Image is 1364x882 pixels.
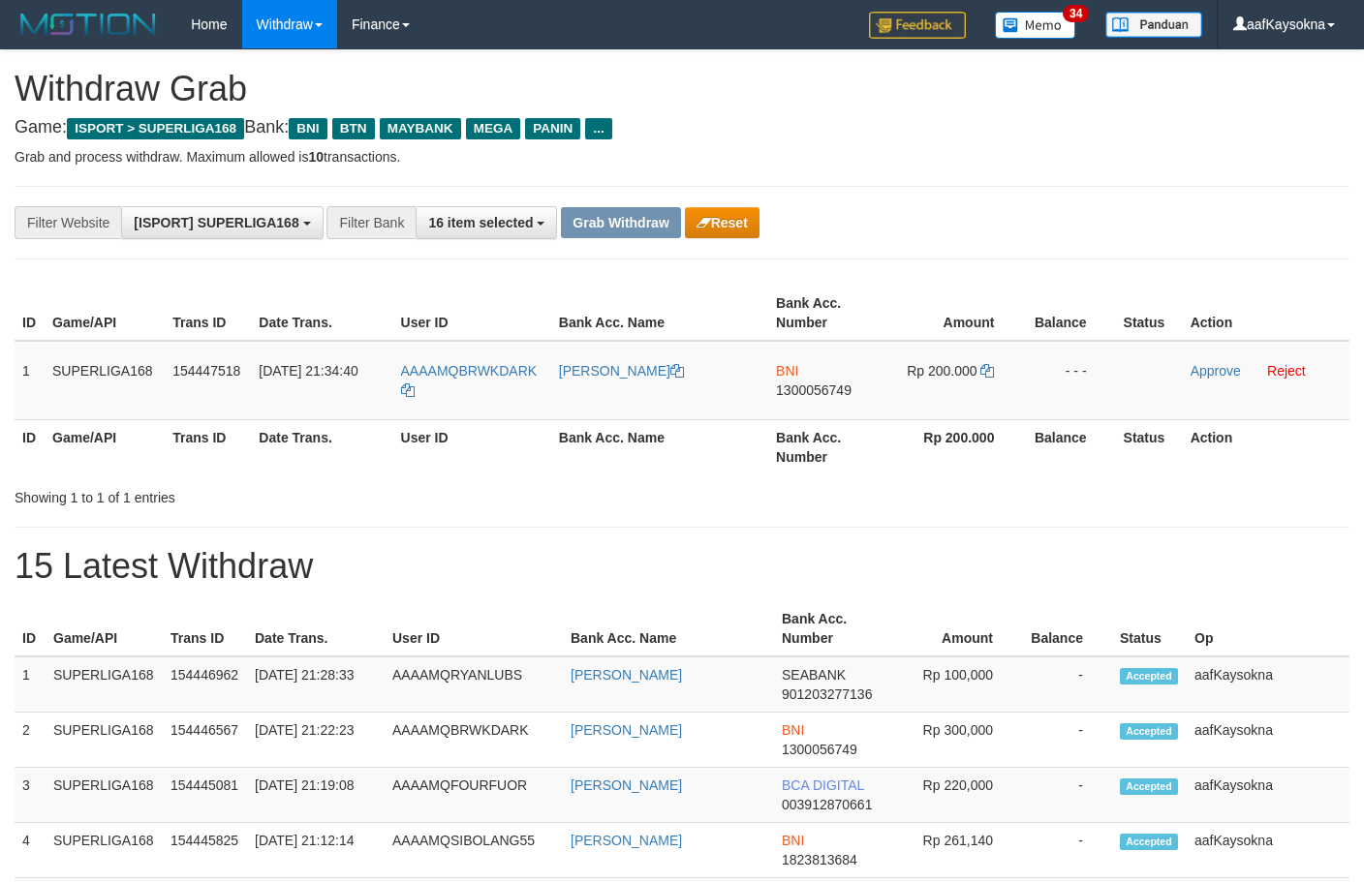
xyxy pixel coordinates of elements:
[15,206,121,239] div: Filter Website
[326,206,416,239] div: Filter Bank
[401,363,538,379] span: AAAAMQBRWKDARK
[525,118,580,139] span: PANIN
[1023,419,1115,474] th: Balance
[428,215,533,230] span: 16 item selected
[385,601,563,656] th: User ID
[887,768,1022,823] td: Rp 220,000
[559,363,684,379] a: [PERSON_NAME]
[571,833,682,848] a: [PERSON_NAME]
[1187,656,1349,713] td: aafKaysokna
[1187,713,1349,768] td: aafKaysokna
[1022,768,1112,823] td: -
[45,286,165,341] th: Game/API
[247,601,385,656] th: Date Trans.
[768,419,884,474] th: Bank Acc. Number
[1183,286,1349,341] th: Action
[15,713,46,768] td: 2
[163,823,247,878] td: 154445825
[887,601,1022,656] th: Amount
[308,149,324,165] strong: 10
[163,656,247,713] td: 154446962
[466,118,521,139] span: MEGA
[15,118,1349,137] h4: Game: Bank:
[385,823,563,878] td: AAAAMQSIBOLANG55
[1191,363,1241,379] a: Approve
[551,286,768,341] th: Bank Acc. Name
[571,667,682,683] a: [PERSON_NAME]
[782,667,846,683] span: SEABANK
[46,656,163,713] td: SUPERLIGA168
[774,601,887,656] th: Bank Acc. Number
[393,286,551,341] th: User ID
[782,852,857,867] span: Copy 1823813684 to clipboard
[585,118,611,139] span: ...
[67,118,244,139] span: ISPORT > SUPERLIGA168
[563,601,774,656] th: Bank Acc. Name
[247,656,385,713] td: [DATE] 21:28:33
[571,722,682,738] a: [PERSON_NAME]
[1187,768,1349,823] td: aafKaysokna
[980,363,994,379] a: Copy 200000 to clipboard
[416,206,557,239] button: 16 item selected
[46,713,163,768] td: SUPERLIGA168
[782,722,804,738] span: BNI
[1187,823,1349,878] td: aafKaysokna
[163,768,247,823] td: 154445081
[46,601,163,656] th: Game/API
[782,742,857,757] span: Copy 1300056749 to clipboard
[1022,823,1112,878] td: -
[46,823,163,878] td: SUPERLIGA168
[782,777,864,793] span: BCA DIGITAL
[163,713,247,768] td: 154446567
[401,363,538,398] a: AAAAMQBRWKDARK
[1120,668,1178,684] span: Accepted
[884,419,1023,474] th: Rp 200.000
[385,656,563,713] td: AAAAMQRYANLUBS
[247,823,385,878] td: [DATE] 21:12:14
[15,10,162,39] img: MOTION_logo.png
[884,286,1023,341] th: Amount
[887,823,1022,878] td: Rp 261,140
[1023,341,1115,420] td: - - -
[561,207,680,238] button: Grab Withdraw
[782,797,872,812] span: Copy 003912870661 to clipboard
[1022,601,1112,656] th: Balance
[551,419,768,474] th: Bank Acc. Name
[887,713,1022,768] td: Rp 300,000
[15,480,554,507] div: Showing 1 to 1 of 1 entries
[15,656,46,713] td: 1
[251,419,392,474] th: Date Trans.
[776,382,852,398] span: Copy 1300056749 to clipboard
[15,70,1349,108] h1: Withdraw Grab
[887,656,1022,713] td: Rp 100,000
[332,118,375,139] span: BTN
[1105,12,1202,38] img: panduan.png
[1112,601,1187,656] th: Status
[385,768,563,823] td: AAAAMQFOURFUOR
[1063,5,1089,22] span: 34
[907,363,976,379] span: Rp 200.000
[995,12,1076,39] img: Button%20Memo.svg
[393,419,551,474] th: User ID
[1022,713,1112,768] td: -
[165,419,251,474] th: Trans ID
[782,686,872,702] span: Copy 901203277136 to clipboard
[685,207,759,238] button: Reset
[571,777,682,793] a: [PERSON_NAME]
[1023,286,1115,341] th: Balance
[251,286,392,341] th: Date Trans.
[1116,419,1183,474] th: Status
[172,363,240,379] span: 154447518
[385,713,563,768] td: AAAAMQBRWKDARK
[134,215,298,230] span: [ISPORT] SUPERLIGA168
[1022,656,1112,713] td: -
[782,833,804,848] span: BNI
[45,341,165,420] td: SUPERLIGA168
[15,601,46,656] th: ID
[1183,419,1349,474] th: Action
[163,601,247,656] th: Trans ID
[1120,834,1178,850] span: Accepted
[289,118,326,139] span: BNI
[15,547,1349,586] h1: 15 Latest Withdraw
[776,363,798,379] span: BNI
